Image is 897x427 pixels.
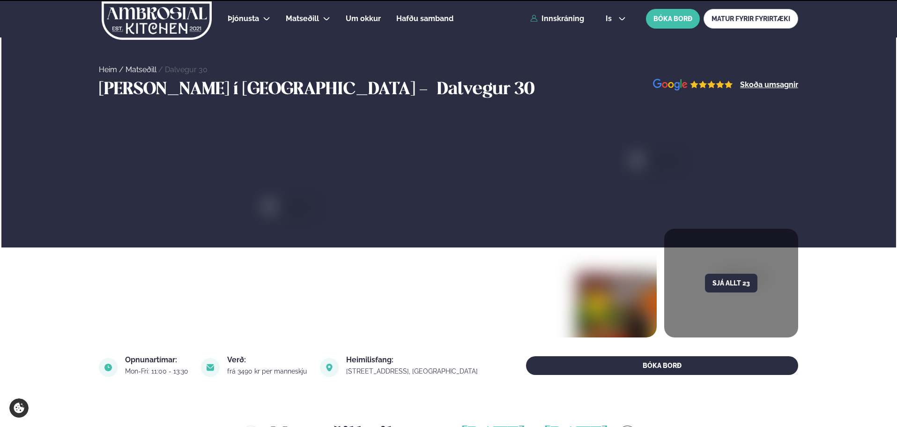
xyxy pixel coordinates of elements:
a: MATUR FYRIR FYRIRTÆKI [704,9,798,29]
span: is [606,15,615,22]
span: Matseðill [286,14,319,23]
div: Opnunartímar: [125,356,190,364]
span: / [158,65,165,74]
div: Mon-Fri: 11:00 - 13:30 [125,367,190,375]
span: / [119,65,126,74]
div: Heimilisfang: [346,356,479,364]
a: link [346,366,479,377]
button: BÓKA BORÐ [646,9,700,29]
a: Um okkur [346,13,381,24]
img: image alt [653,79,733,91]
img: image alt [99,358,118,377]
button: Sjá allt 23 [705,274,757,292]
a: Dalvegur 30 [165,65,208,74]
img: image alt [201,358,220,377]
span: Þjónusta [228,14,259,23]
h3: [PERSON_NAME] í [GEOGRAPHIC_DATA] - [99,79,432,101]
button: is [598,15,633,22]
div: frá 3490 kr per manneskju [227,367,308,375]
img: image alt [320,358,339,377]
a: Heim [99,65,117,74]
a: Hafðu samband [396,13,453,24]
div: Verð: [227,356,308,364]
a: Skoða umsagnir [740,81,798,89]
span: Um okkur [346,14,381,23]
a: Þjónusta [228,13,259,24]
a: Matseðill [126,65,156,74]
span: Hafðu samband [396,14,453,23]
a: Matseðill [286,13,319,24]
a: Innskráning [530,15,584,23]
h3: Dalvegur 30 [437,79,534,101]
button: BÓKA BORÐ [526,356,798,375]
img: image alt [577,272,737,402]
img: logo [101,1,213,40]
a: Cookie settings [9,398,29,418]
